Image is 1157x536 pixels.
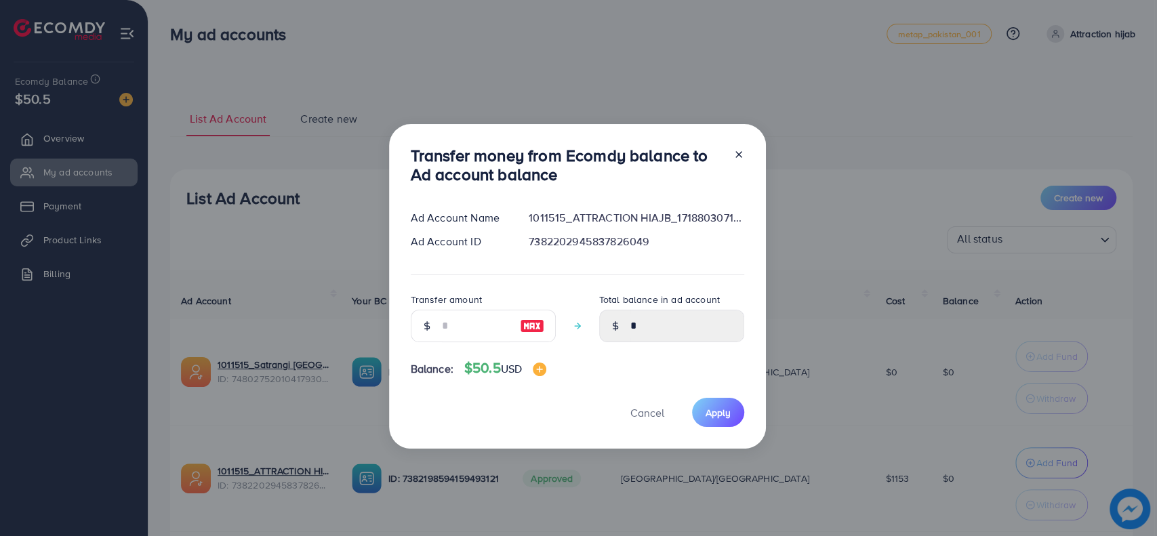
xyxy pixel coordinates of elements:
div: 1011515_ATTRACTION HIAJB_1718803071136 [518,210,754,226]
div: 7382202945837826049 [518,234,754,249]
button: Cancel [613,398,681,427]
span: Cancel [630,405,664,420]
img: image [520,318,544,334]
h4: $50.5 [464,360,546,377]
span: Balance: [411,361,453,377]
img: image [533,363,546,376]
span: USD [501,361,522,376]
span: Apply [706,406,731,419]
h3: Transfer money from Ecomdy balance to Ad account balance [411,146,723,185]
label: Total balance in ad account [599,293,720,306]
button: Apply [692,398,744,427]
div: Ad Account Name [400,210,519,226]
div: Ad Account ID [400,234,519,249]
label: Transfer amount [411,293,482,306]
